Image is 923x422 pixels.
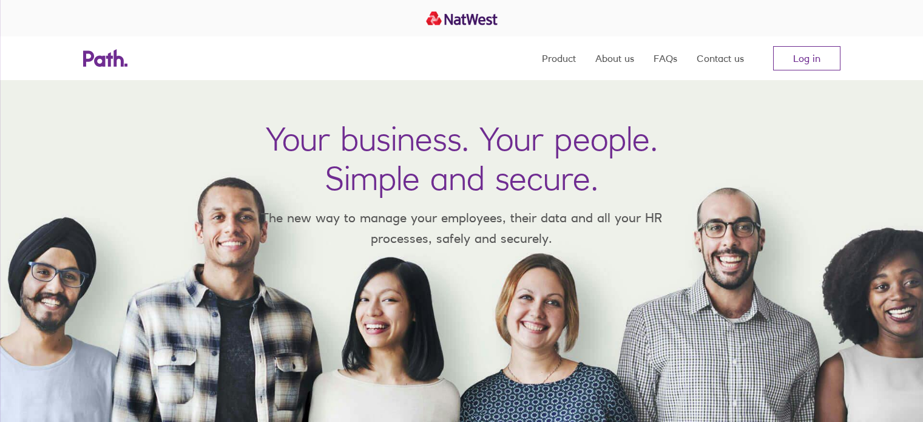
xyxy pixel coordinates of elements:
a: About us [595,36,634,80]
a: FAQs [654,36,677,80]
h1: Your business. Your people. Simple and secure. [266,119,658,198]
p: The new way to manage your employees, their data and all your HR processes, safely and securely. [243,208,680,248]
a: Log in [773,46,840,70]
a: Product [542,36,576,80]
a: Contact us [697,36,744,80]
